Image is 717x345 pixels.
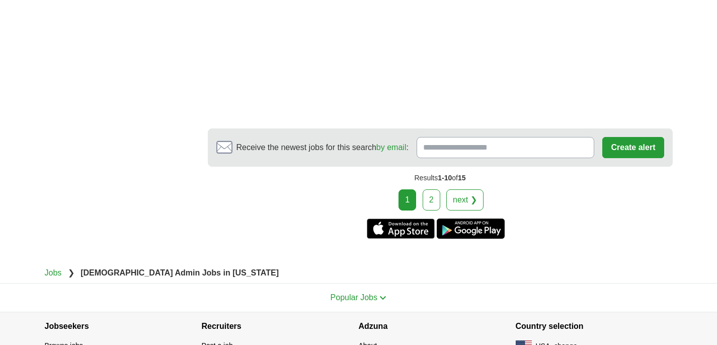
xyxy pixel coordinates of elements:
a: Get the iPhone app [367,219,435,239]
span: 1-10 [438,174,452,182]
a: by email [376,143,407,152]
strong: [DEMOGRAPHIC_DATA] Admin Jobs in [US_STATE] [81,268,279,277]
span: Receive the newest jobs for this search : [236,142,409,154]
a: 2 [423,189,440,211]
span: Popular Jobs [331,293,377,302]
a: next ❯ [446,189,484,211]
a: Get the Android app [437,219,505,239]
h4: Country selection [516,312,673,340]
img: toggle icon [379,296,386,300]
div: 1 [399,189,416,211]
div: Results of [208,167,673,189]
span: ❯ [68,268,74,277]
button: Create alert [602,137,664,158]
a: Jobs [45,268,62,277]
span: 15 [458,174,466,182]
